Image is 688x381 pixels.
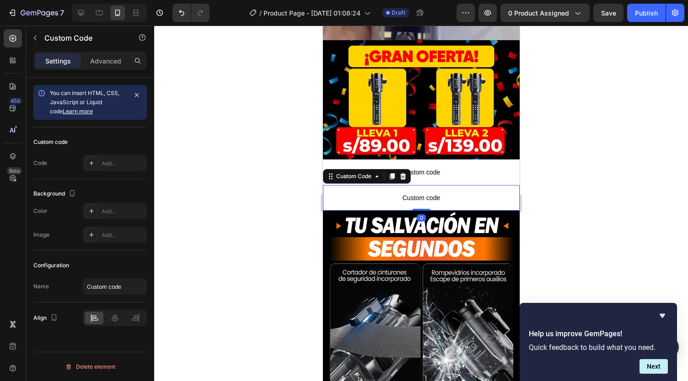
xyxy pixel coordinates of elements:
p: Quick feedback to build what you need. [529,343,668,352]
iframe: Design area [323,26,520,381]
button: Delete element [33,360,147,374]
div: Delete element [65,361,115,372]
span: You can insert HTML, CSS, JavaScript or Liquid code [50,90,119,115]
div: Add... [102,159,145,168]
button: Hide survey [657,310,668,321]
div: Custom code [33,138,68,146]
div: Image [33,231,49,239]
span: Draft [392,9,405,17]
div: Background [33,188,78,200]
div: Code [33,159,47,167]
div: Help us improve GemPages! [529,310,668,374]
button: Save [593,4,623,22]
span: Product Page - [DATE] 01:08:24 [263,8,360,18]
p: Custom Code [44,32,122,43]
div: Undo/Redo [172,4,210,22]
div: 450 [9,97,22,105]
div: Name [33,282,49,291]
h2: Help us improve GemPages! [529,328,668,339]
button: 7 [4,4,68,22]
div: Configuration [33,261,69,270]
span: / [259,8,262,18]
span: Save [601,9,616,17]
div: Add... [102,231,145,239]
div: Add... [102,207,145,216]
button: Publish [627,4,666,22]
a: Learn more [63,108,93,115]
button: Next question [640,359,668,374]
p: Settings [45,56,71,66]
p: Advanced [90,56,121,66]
p: 7 [60,7,64,18]
button: 0 product assigned [500,4,590,22]
div: Align [33,312,59,324]
div: Publish [635,8,658,18]
div: Beta [7,167,22,175]
span: 0 product assigned [508,8,569,18]
div: Color [33,207,48,215]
